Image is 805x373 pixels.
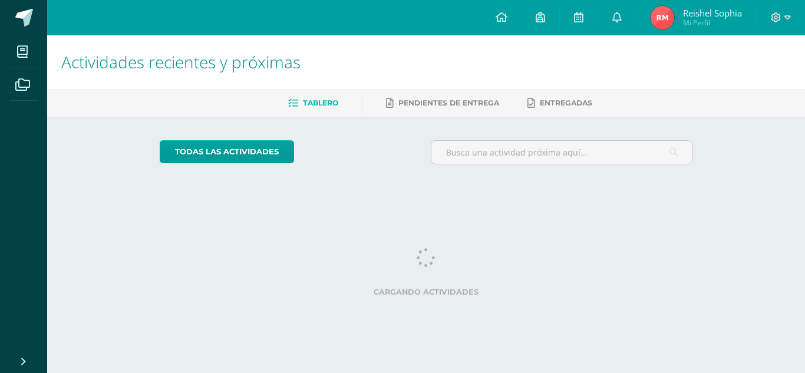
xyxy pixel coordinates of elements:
span: Actividades recientes y próximas [61,51,301,73]
a: Pendientes de entrega [386,94,499,113]
a: todas las Actividades [160,140,294,163]
label: Cargando actividades [160,288,693,296]
span: Tablero [303,98,338,107]
span: Reishel Sophia [683,7,742,19]
span: Mi Perfil [683,18,742,28]
a: Tablero [288,94,338,113]
a: Entregadas [527,94,592,113]
span: Entregadas [540,98,592,107]
img: 0b318f98f042d2ed662520fecf106ed1.png [651,6,674,29]
span: Pendientes de entrega [398,98,499,107]
input: Busca una actividad próxima aquí... [431,141,692,164]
